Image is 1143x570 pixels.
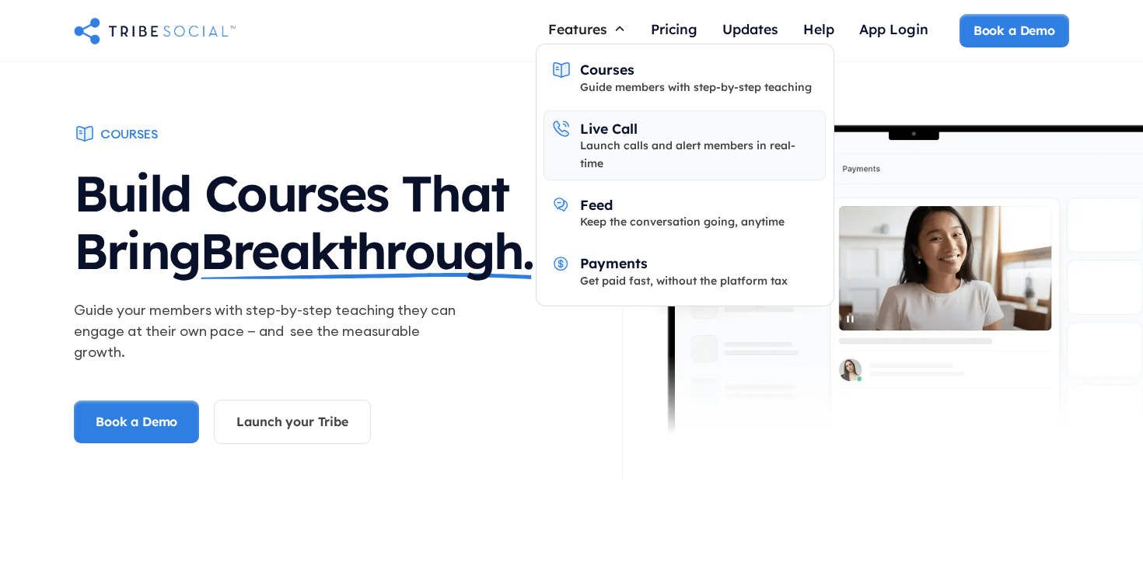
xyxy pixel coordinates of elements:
a: Book a Demo [959,14,1069,47]
h1: Build Courses That Bring [74,149,621,287]
div: Pricing [651,20,697,37]
p: Guide your members with step-by-step teaching they can engage at their own pace — and see the mea... [74,299,472,362]
a: PaymentsGet paid fast, without the platform tax [544,246,826,299]
div: Keep the conversation going, anytime [580,213,785,230]
div: Features [536,14,638,44]
div: Feed [580,196,613,213]
a: CoursesGuide members with step-by-step teaching [544,52,826,105]
a: FeedKeep the conversation going, anytime [544,187,826,240]
a: Book a Demo [74,400,199,442]
div: App Login [859,20,928,37]
div: Guide members with step-by-step teaching [580,79,812,96]
a: home [74,15,236,46]
span: Breakthrough. [200,222,533,280]
div: Updates [722,20,778,37]
div: Courses [580,61,634,78]
a: Launch your Tribe [214,400,370,443]
div: Help [803,20,834,37]
a: Pricing [638,14,710,47]
a: Help [791,14,847,47]
div: Live Call [580,120,638,137]
a: Updates [710,14,791,47]
div: Payments [580,254,648,271]
div: Courses [100,125,158,142]
a: Live CallLaunch calls and alert members in real-time [544,110,826,180]
div: Features [548,20,607,37]
div: Get paid fast, without the platform tax [580,272,788,289]
a: App Login [847,14,941,47]
nav: Features [536,44,834,306]
div: Launch calls and alert members in real-time [580,137,818,172]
